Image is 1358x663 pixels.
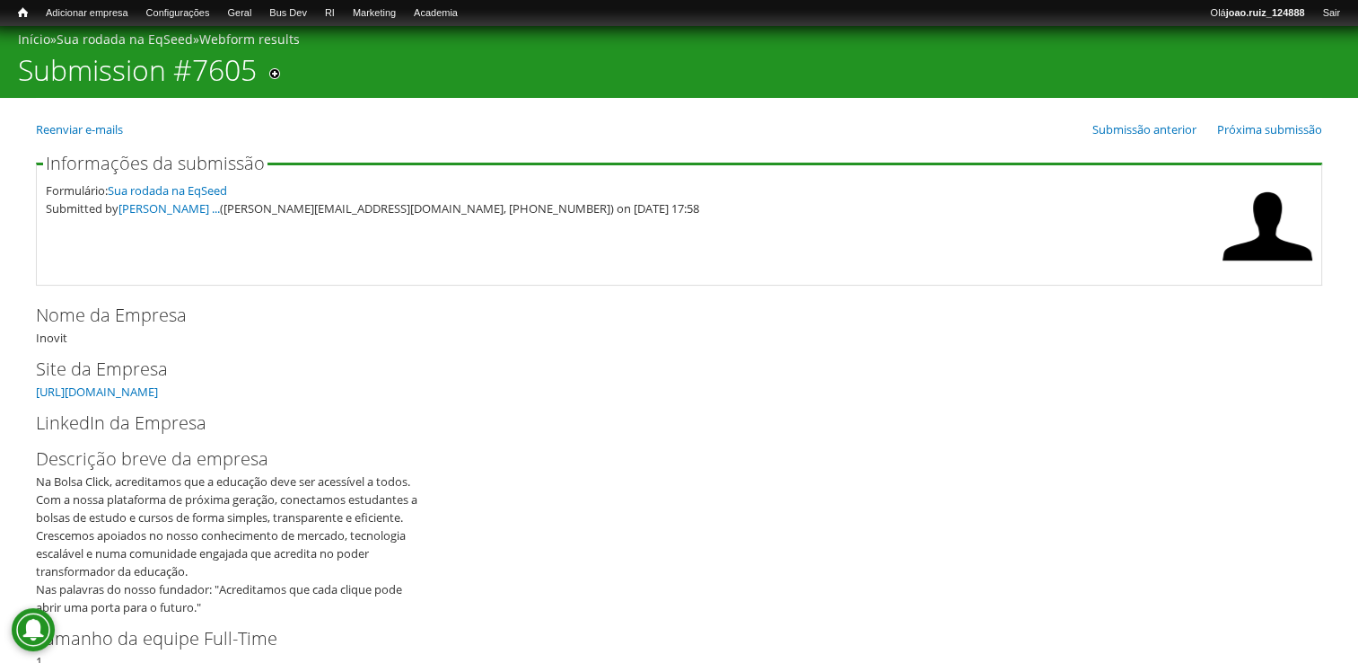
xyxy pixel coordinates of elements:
[36,473,1310,616] div: Na Bolsa Click, acreditamos que a educação deve ser acessível a todos. Com a nossa plataforma de ...
[36,625,1292,652] label: Tamanho da equipe Full-Time
[344,4,405,22] a: Marketing
[218,4,260,22] a: Geral
[1222,181,1312,271] img: Foto de Rodrigo Soares Silverio
[18,31,50,48] a: Início
[36,121,123,137] a: Reenviar e-mails
[9,4,37,22] a: Início
[405,4,467,22] a: Academia
[36,446,1292,473] label: Descrição breve da empresa
[199,31,300,48] a: Webform results
[46,181,1213,199] div: Formulário:
[36,302,1322,347] div: Inovit
[18,6,28,19] span: Início
[18,31,1340,53] div: » »
[316,4,344,22] a: RI
[18,53,257,98] h1: Submission #7605
[118,200,220,217] a: [PERSON_NAME] ...
[36,356,1292,383] label: Site da Empresa
[137,4,219,22] a: Configurações
[1226,7,1305,18] strong: joao.ruiz_124888
[108,182,227,199] a: Sua rodada na EqSeed
[1222,259,1312,275] a: Ver perfil do usuário.
[1092,121,1196,137] a: Submissão anterior
[43,155,267,172] legend: Informações da submissão
[36,384,158,400] a: [URL][DOMAIN_NAME]
[36,302,1292,329] label: Nome da Empresa
[260,4,316,22] a: Bus Dev
[1313,4,1349,22] a: Sair
[1217,121,1322,137] a: Próxima submissão
[36,410,1292,437] label: LinkedIn da Empresa
[57,31,193,48] a: Sua rodada na EqSeed
[37,4,137,22] a: Adicionar empresa
[1201,4,1313,22] a: Olájoao.ruiz_124888
[46,199,1213,217] div: Submitted by ([PERSON_NAME][EMAIL_ADDRESS][DOMAIN_NAME], [PHONE_NUMBER]) on [DATE] 17:58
